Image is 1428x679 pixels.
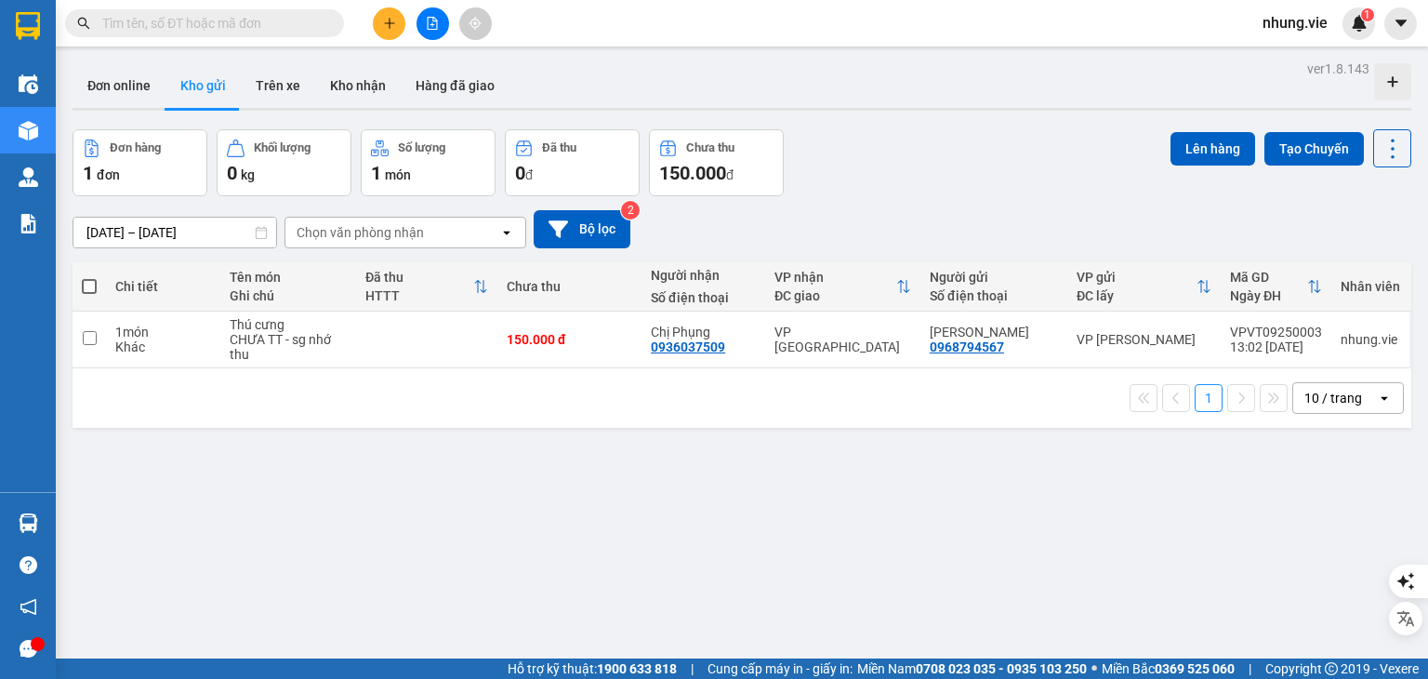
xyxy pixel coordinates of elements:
[20,556,37,574] span: question-circle
[1067,262,1221,312] th: Toggle SortBy
[83,162,93,184] span: 1
[401,63,509,108] button: Hàng đã giao
[1341,279,1400,294] div: Nhân viên
[1077,332,1211,347] div: VP [PERSON_NAME]
[1361,8,1374,21] sup: 1
[515,162,525,184] span: 0
[115,339,211,354] div: Khác
[1230,339,1322,354] div: 13:02 [DATE]
[542,141,576,154] div: Đã thu
[1077,270,1197,285] div: VP gửi
[20,640,37,658] span: message
[241,63,315,108] button: Trên xe
[930,339,1004,354] div: 0968794567
[398,141,445,154] div: Số lượng
[651,339,725,354] div: 0936037509
[165,63,241,108] button: Kho gửi
[534,210,630,248] button: Bộ lọc
[115,325,211,339] div: 1 món
[507,279,632,294] div: Chưa thu
[356,262,497,312] th: Toggle SortBy
[230,317,347,332] div: Thú cưng
[241,167,255,182] span: kg
[217,129,351,196] button: Khối lượng0kg
[508,659,677,679] span: Hỗ trợ kỹ thuật:
[371,162,381,184] span: 1
[686,141,734,154] div: Chưa thu
[365,288,473,303] div: HTTT
[930,288,1058,303] div: Số điện thoại
[227,162,237,184] span: 0
[469,17,482,30] span: aim
[651,325,756,339] div: Chị Phụng
[651,268,756,283] div: Người nhận
[1102,659,1235,679] span: Miền Bắc
[230,270,347,285] div: Tên món
[649,129,784,196] button: Chưa thu150.000đ
[1264,132,1364,166] button: Tạo Chuyến
[73,63,165,108] button: Đơn online
[1195,384,1223,412] button: 1
[1077,288,1197,303] div: ĐC lấy
[1221,262,1331,312] th: Toggle SortBy
[1249,659,1251,679] span: |
[774,325,911,354] div: VP [GEOGRAPHIC_DATA]
[1155,661,1235,676] strong: 0369 525 060
[597,661,677,676] strong: 1900 633 818
[1341,332,1400,347] div: nhung.vie
[507,332,632,347] div: 150.000 đ
[1230,325,1322,339] div: VPVT09250003
[1307,59,1369,79] div: ver 1.8.143
[73,129,207,196] button: Đơn hàng1đơn
[774,288,896,303] div: ĐC giao
[651,290,756,305] div: Số điện thoại
[361,129,496,196] button: Số lượng1món
[1374,63,1411,100] div: Tạo kho hàng mới
[230,288,347,303] div: Ghi chú
[1230,270,1307,285] div: Mã GD
[774,270,896,285] div: VP nhận
[726,167,734,182] span: đ
[1377,391,1392,406] svg: open
[19,513,38,533] img: warehouse-icon
[97,167,120,182] span: đơn
[416,7,449,40] button: file-add
[373,7,405,40] button: plus
[930,325,1058,339] div: Anh Sơn
[1351,15,1368,32] img: icon-new-feature
[691,659,694,679] span: |
[1384,7,1417,40] button: caret-down
[19,214,38,233] img: solution-icon
[73,218,276,247] input: Select a date range.
[230,332,347,362] div: CHƯA TT - sg nhớ thu
[765,262,920,312] th: Toggle SortBy
[19,167,38,187] img: warehouse-icon
[916,661,1087,676] strong: 0708 023 035 - 0935 103 250
[426,17,439,30] span: file-add
[459,7,492,40] button: aim
[621,201,640,220] sup: 2
[1364,8,1370,21] span: 1
[930,270,1058,285] div: Người gửi
[1248,11,1342,34] span: nhung.vie
[505,129,640,196] button: Đã thu0đ
[385,167,411,182] span: món
[102,13,322,33] input: Tìm tên, số ĐT hoặc mã đơn
[659,162,726,184] span: 150.000
[1304,389,1362,407] div: 10 / trang
[297,223,424,242] div: Chọn văn phòng nhận
[1325,662,1338,675] span: copyright
[857,659,1087,679] span: Miền Nam
[383,17,396,30] span: plus
[77,17,90,30] span: search
[499,225,514,240] svg: open
[254,141,311,154] div: Khối lượng
[525,167,533,182] span: đ
[707,659,853,679] span: Cung cấp máy in - giấy in:
[1091,665,1097,672] span: ⚪️
[315,63,401,108] button: Kho nhận
[1170,132,1255,166] button: Lên hàng
[115,279,211,294] div: Chi tiết
[20,598,37,616] span: notification
[19,74,38,94] img: warehouse-icon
